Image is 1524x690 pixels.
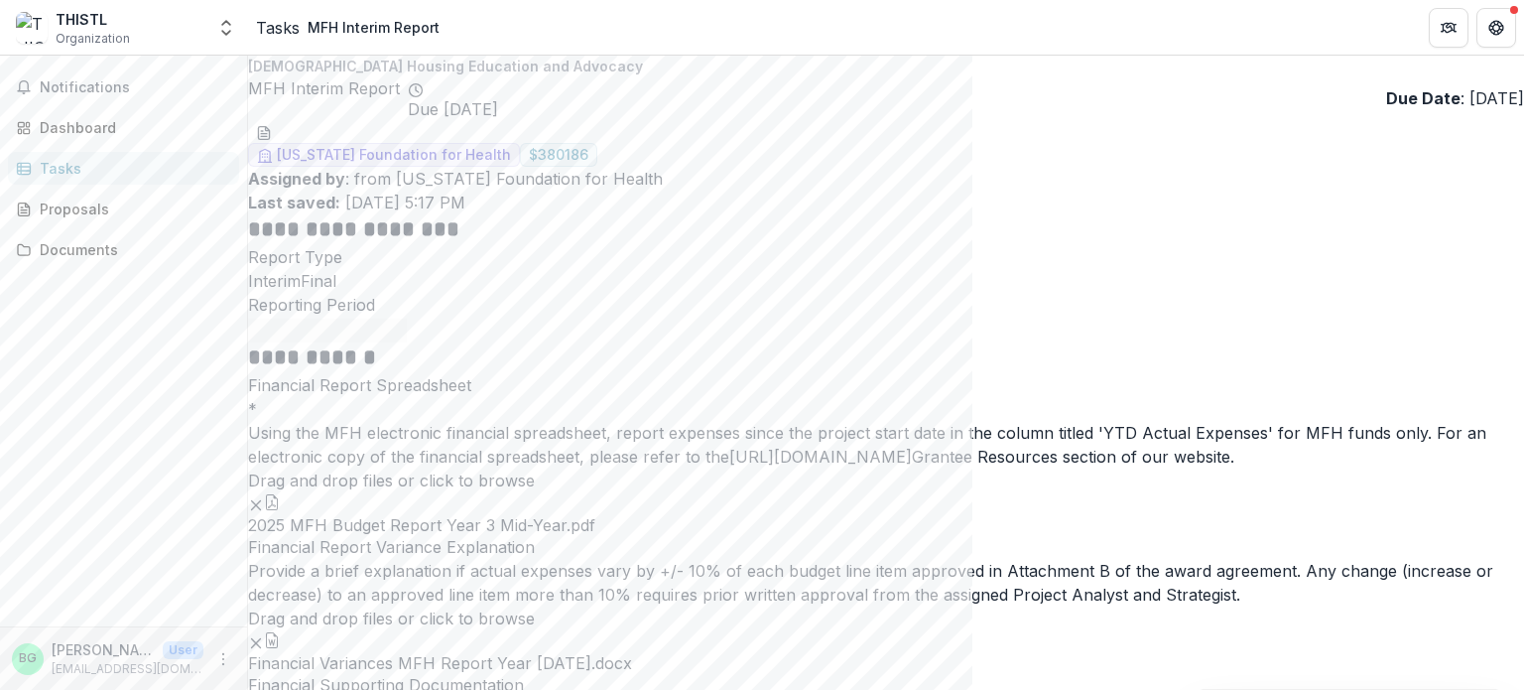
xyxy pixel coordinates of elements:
[8,193,239,225] a: Proposals
[52,660,203,678] p: [EMAIL_ADDRESS][DOMAIN_NAME]
[248,191,1524,214] p: [DATE] 5:17 PM
[19,652,37,665] div: Beth Gombos
[40,199,223,219] div: Proposals
[248,271,301,291] span: Interim
[1429,8,1468,48] button: Partners
[8,71,239,103] button: Notifications
[248,492,264,516] button: Remove File
[248,516,595,535] span: 2025 MFH Budget Report Year 3 Mid-Year.pdf
[8,152,239,185] a: Tasks
[529,147,588,164] span: $ 380186
[56,30,130,48] span: Organization
[16,12,48,44] img: THISTL
[408,100,498,119] span: Due [DATE]
[52,639,155,660] p: [PERSON_NAME]
[248,193,340,212] strong: Last saved:
[248,56,1524,76] p: [DEMOGRAPHIC_DATA] Housing Education and Advocacy
[248,492,595,535] div: Remove File2025 MFH Budget Report Year 3 Mid-Year.pdf
[248,469,535,492] p: Drag and drop files or
[8,233,239,266] a: Documents
[248,630,632,673] div: Remove FileFinancial Variances MFH Report Year [DATE].docx
[256,16,300,40] a: Tasks
[248,167,1524,191] p: : from [US_STATE] Foundation for Health
[248,630,264,654] button: Remove File
[212,8,240,48] button: Open entity switcher
[1386,88,1460,108] strong: Due Date
[56,9,130,30] div: THISTL
[301,271,336,291] span: Final
[256,119,272,143] button: download-word-button
[308,17,440,38] div: MFH Interim Report
[420,609,535,628] span: click to browse
[8,111,239,144] a: Dashboard
[40,239,223,260] div: Documents
[163,641,203,659] p: User
[256,13,447,42] nav: breadcrumb
[248,535,1524,559] p: Financial Report Variance Explanation
[1476,8,1516,48] button: Get Help
[40,158,223,179] div: Tasks
[248,421,1524,469] div: Using the MFH electronic financial spreadsheet, report expenses since the project start date in t...
[248,373,1524,397] p: Financial Report Spreadsheet
[420,471,535,490] span: click to browse
[248,76,400,119] h2: MFH Interim Report
[40,117,223,138] div: Dashboard
[1386,86,1524,110] p: : [DATE]
[248,169,345,189] strong: Assigned by
[248,654,632,673] span: Financial Variances MFH Report Year [DATE].docx
[248,607,535,630] p: Drag and drop files or
[40,79,231,96] span: Notifications
[248,245,1524,269] p: Report Type
[729,447,912,467] a: [URL][DOMAIN_NAME]
[248,293,1524,317] p: Reporting Period
[248,559,1524,607] div: Provide a brief explanation if actual expenses vary by +/- 10% of each budget line item approved ...
[211,647,235,671] button: More
[277,147,511,164] span: [US_STATE] Foundation for Health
